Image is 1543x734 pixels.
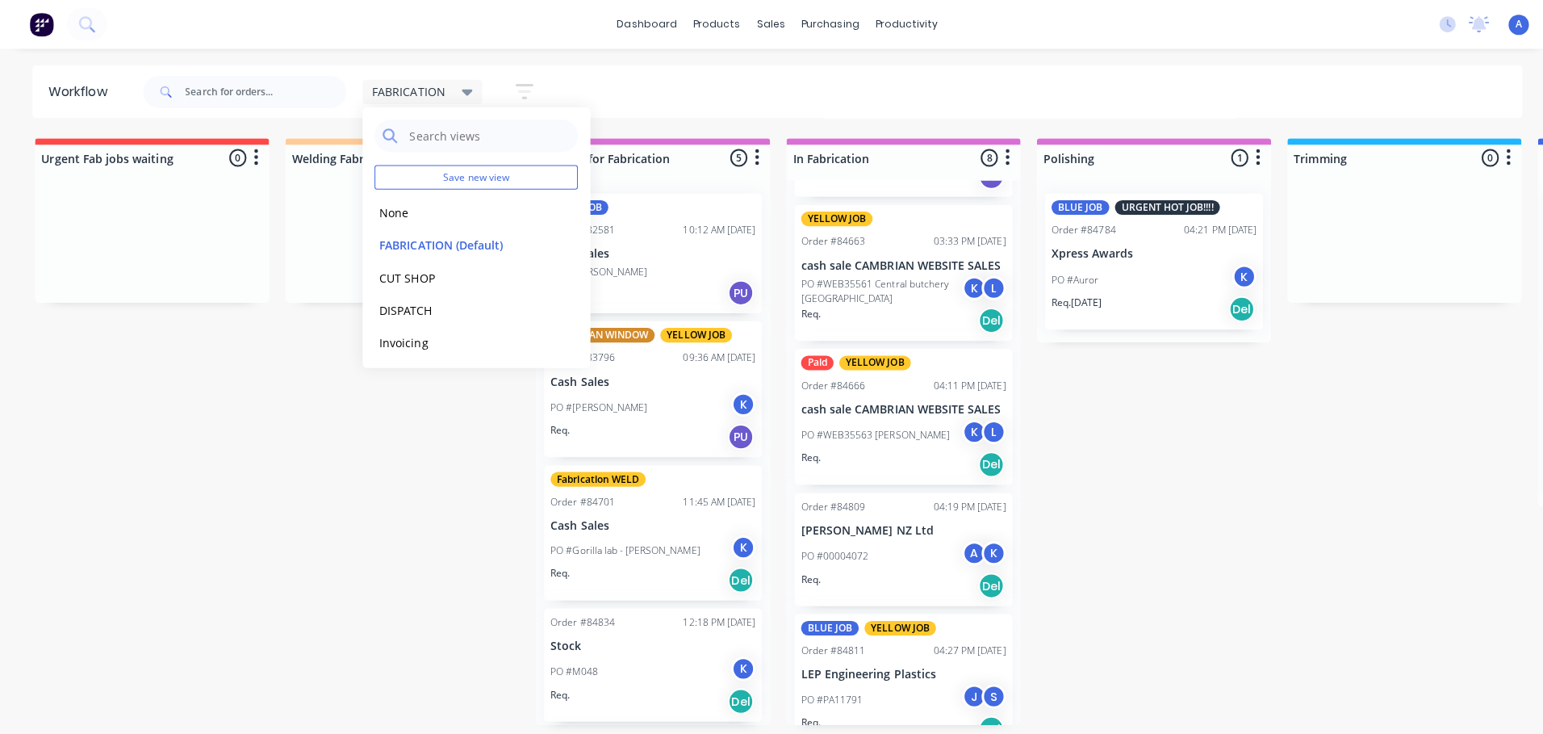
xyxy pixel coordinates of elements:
div: K [955,417,979,441]
div: K [726,531,750,556]
p: PO #WEB35563 [PERSON_NAME] [795,425,943,439]
button: Save new view [372,164,574,188]
div: Order #84811 [795,639,859,653]
div: L [974,417,998,441]
div: BLUE JOBOrder #8258110:12 AM [DATE]Cash SalesPO #[PERSON_NAME]Req.PU [540,192,756,311]
p: PO #M048 [546,660,593,674]
p: PO #00004072 [795,545,862,560]
div: BLUE JOB [1043,199,1101,213]
div: Paid [795,353,827,367]
div: CARAVAN WINDOWYELLOW JOBOrder #8379609:36 AM [DATE]Cash SalesPO #[PERSON_NAME]KReq.PU [540,319,756,454]
div: 12:18 PM [DATE] [678,610,750,625]
p: cash sale CAMBRIAN WEBSITE SALES [795,400,998,413]
p: Req. [546,420,566,434]
div: YELLOW JOB [858,616,929,631]
div: 11:45 AM [DATE] [678,491,750,505]
div: K [974,537,998,561]
p: Stock [546,635,750,648]
div: S [974,679,998,703]
p: Req. [795,568,814,582]
div: YELLOW JOB [655,325,726,340]
div: K [726,389,750,413]
div: PaidYELLOW JOBOrder #8466604:11 PM [DATE]cash sale CAMBRIAN WEBSITE SALESPO #WEB35563 [PERSON_NAM... [788,346,1005,481]
div: 04:11 PM [DATE] [926,375,998,390]
div: purchasing [788,12,861,36]
p: Req. [795,710,814,724]
div: Del [722,683,748,709]
div: Order #8480904:19 PM [DATE][PERSON_NAME] NZ LtdPO #00004072AKReq.Del [788,489,1005,602]
div: Del [722,563,748,589]
div: PU [722,278,748,304]
div: L [974,274,998,298]
p: PO #Auror [1043,271,1090,285]
div: K [726,652,750,676]
div: 09:36 AM [DATE] [678,348,750,363]
div: Del [971,448,997,474]
div: URGENT HOT JOB!!!! [1106,199,1211,213]
div: 04:19 PM [DATE] [926,496,998,510]
img: Factory [29,12,53,36]
span: FABRICATION [370,82,442,99]
div: Order #84809 [795,496,859,510]
p: Cash Sales [546,245,750,259]
p: PO #[PERSON_NAME] [546,262,642,277]
button: None [372,202,544,220]
p: Xpress Awards [1043,245,1247,259]
p: Cash Sales [546,372,750,386]
div: Order #84701 [546,491,610,505]
div: BLUE JOBURGENT HOT JOB!!!!Order #8478404:21 PM [DATE]Xpress AwardsPO #AurorKReq.[DATE]Del [1037,192,1253,327]
div: Order #8483412:18 PM [DATE]StockPO #M048KReq.Del [540,604,756,716]
div: Order #84784 [1043,221,1107,236]
div: Order #84666 [795,375,859,390]
div: Order #84834 [546,610,610,625]
button: CUT SHOP [372,266,544,285]
p: cash sale CAMBRIAN WEBSITE SALES [795,257,998,271]
div: Fabrication WELD [546,468,641,483]
p: Req. [795,447,814,462]
p: Req. [546,562,566,577]
div: productivity [861,12,939,36]
p: PO #PA11791 [795,687,856,702]
p: Req. [795,304,814,319]
div: Del [1219,294,1245,320]
div: YELLOW JOB [833,353,904,367]
div: 04:27 PM [DATE] [926,639,998,653]
div: PU [722,421,748,447]
div: 04:21 PM [DATE] [1175,221,1247,236]
a: dashboard [604,12,680,36]
input: Search for orders... [184,75,344,107]
div: Workflow [48,82,115,101]
div: YELLOW JOBOrder #8466303:33 PM [DATE]cash sale CAMBRIAN WEBSITE SALESPO #WEB35561 Central butcher... [788,203,1005,338]
div: products [680,12,743,36]
p: Cash Sales [546,515,750,529]
button: FABRICATION (Default) [372,234,544,253]
p: PO #Gorilla lab - [PERSON_NAME] [546,539,695,554]
div: 03:33 PM [DATE] [926,233,998,247]
p: [PERSON_NAME] NZ Ltd [795,520,998,534]
input: Search views [405,119,566,151]
button: Invoicing [372,331,544,350]
p: PO #[PERSON_NAME] [546,397,642,412]
p: PO #WEB35561 Central butchery [GEOGRAPHIC_DATA] [795,275,955,304]
div: BLUE JOB [795,616,852,631]
div: K [1223,262,1247,287]
div: A [955,537,979,561]
p: LEP Engineering Plastics [795,663,998,677]
button: DISPATCH [372,299,544,317]
div: J [955,679,979,703]
span: A [1504,17,1511,31]
div: sales [743,12,788,36]
button: MOULDING [372,363,544,382]
div: Fabrication WELDOrder #8470111:45 AM [DATE]Cash SalesPO #Gorilla lab - [PERSON_NAME]KReq.Del [540,462,756,597]
div: CARAVAN WINDOW [546,325,650,340]
div: Del [971,568,997,594]
div: Del [971,305,997,331]
div: K [955,274,979,298]
div: Order #84663 [795,233,859,247]
p: Req. [546,682,566,697]
p: Req. [DATE] [1043,293,1093,308]
div: YELLOW JOB [795,210,866,224]
div: 10:12 AM [DATE] [678,221,750,236]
